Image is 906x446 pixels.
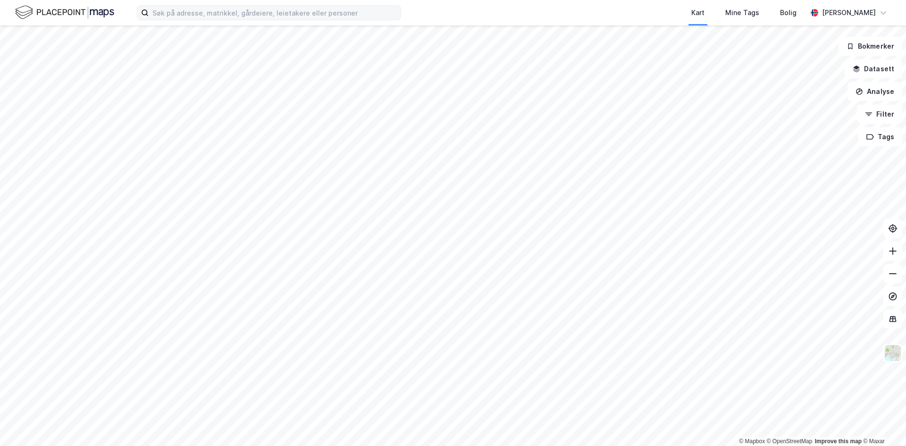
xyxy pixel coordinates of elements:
div: [PERSON_NAME] [822,7,876,18]
a: Mapbox [739,438,765,445]
button: Tags [858,127,902,146]
a: Improve this map [815,438,862,445]
button: Bokmerker [839,37,902,56]
div: Kart [691,7,705,18]
img: logo.f888ab2527a4732fd821a326f86c7f29.svg [15,4,114,21]
button: Filter [857,105,902,124]
iframe: Chat Widget [859,401,906,446]
img: Z [884,344,902,362]
div: Kontrollprogram for chat [859,401,906,446]
button: Datasett [845,59,902,78]
input: Søk på adresse, matrikkel, gårdeiere, leietakere eller personer [149,6,401,20]
button: Analyse [847,82,902,101]
a: OpenStreetMap [767,438,813,445]
div: Mine Tags [725,7,759,18]
div: Bolig [780,7,797,18]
